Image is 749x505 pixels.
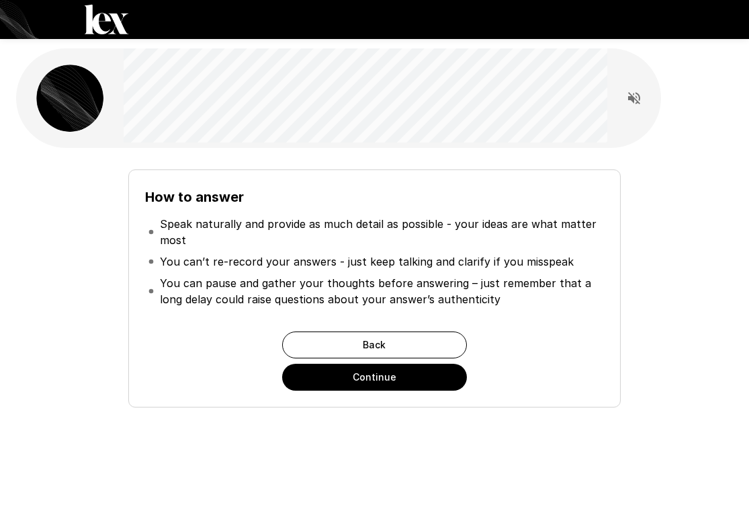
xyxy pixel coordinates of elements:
button: Back [282,332,467,358]
p: You can’t re-record your answers - just keep talking and clarify if you misspeak [160,254,574,270]
button: Read questions aloud [621,85,648,112]
p: You can pause and gather your thoughts before answering – just remember that a long delay could r... [160,275,601,307]
p: Speak naturally and provide as much detail as possible - your ideas are what matter most [160,216,601,248]
button: Continue [282,364,467,391]
b: How to answer [145,189,244,205]
img: lex_avatar2.png [36,65,103,132]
